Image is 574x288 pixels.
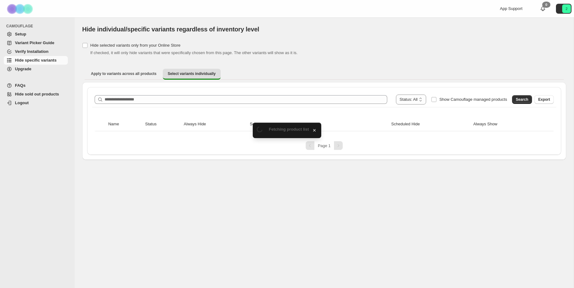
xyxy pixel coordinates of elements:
span: Variant Picker Guide [15,40,54,45]
span: Hide sold out products [15,92,59,96]
th: Always Show [471,117,542,131]
span: Page 1 [318,143,331,148]
span: Avatar with initials 2 [562,4,571,13]
span: Hide individual/specific variants regardless of inventory level [82,26,259,33]
th: Always Hide [182,117,248,131]
nav: Pagination [92,141,556,150]
span: If checked, it will only hide variants that were specifically chosen from this page. The other va... [90,50,298,55]
img: Camouflage [5,0,36,17]
text: 2 [566,7,567,11]
a: FAQs [4,81,68,90]
span: Verify Installation [15,49,49,54]
span: FAQs [15,83,26,88]
th: Status [143,117,182,131]
span: Upgrade [15,67,31,71]
span: Setup [15,32,26,36]
span: Fetching product list [269,127,309,132]
span: App Support [500,6,522,11]
div: 0 [542,2,550,8]
button: Avatar with initials 2 [556,4,572,14]
th: Selected/Excluded Countries [248,117,389,131]
span: Select variants individually [168,71,216,76]
span: Export [538,97,550,102]
a: Hide specific variants [4,56,68,65]
button: Search [512,95,532,104]
a: Setup [4,30,68,39]
button: Apply to variants across all products [86,69,162,79]
span: Search [516,97,528,102]
a: Upgrade [4,65,68,73]
th: Scheduled Hide [389,117,472,131]
span: Apply to variants across all products [91,71,157,76]
th: Name [106,117,143,131]
span: CAMOUFLAGE [6,24,70,29]
div: Select variants individually [82,82,566,160]
span: Hide selected variants only from your Online Store [90,43,181,48]
span: Logout [15,100,29,105]
a: 0 [540,6,546,12]
span: Hide specific variants [15,58,57,63]
a: Hide sold out products [4,90,68,99]
button: Export [534,95,554,104]
button: Select variants individually [163,69,221,80]
a: Logout [4,99,68,107]
a: Variant Picker Guide [4,39,68,47]
a: Verify Installation [4,47,68,56]
span: Show Camouflage managed products [439,97,507,102]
